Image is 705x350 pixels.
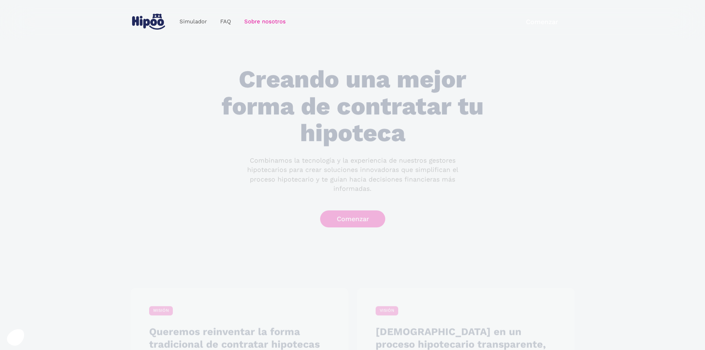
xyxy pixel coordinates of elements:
a: Simulador [173,14,214,29]
h1: Creando una mejor forma de contratar tu hipoteca [212,66,493,147]
div: MISIÓN [149,306,173,316]
a: Sobre nosotros [238,14,292,29]
a: Comenzar [509,13,575,30]
a: home [131,11,167,33]
div: VISIÓN [375,306,398,316]
a: FAQ [214,14,238,29]
p: Combinamos la tecnología y la experiencia de nuestros gestores hipotecarios para crear soluciones... [234,156,471,194]
a: Comenzar [320,210,385,228]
